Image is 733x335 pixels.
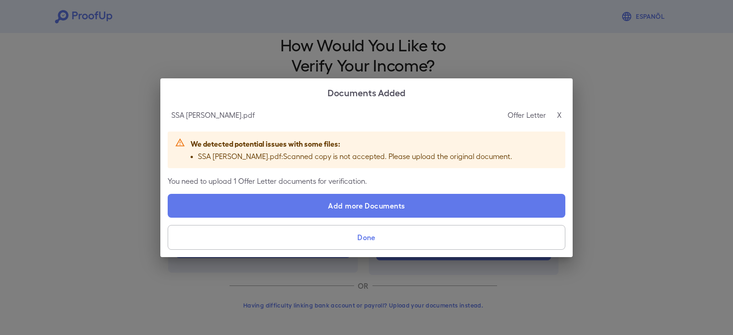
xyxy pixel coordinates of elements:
[168,176,565,187] p: You need to upload 1 Offer Letter documents for verification.
[198,151,512,162] p: SSA [PERSON_NAME].pdf : Scanned copy is not accepted. Please upload the original document.
[160,78,573,106] h2: Documents Added
[557,110,562,121] p: X
[508,110,546,121] p: Offer Letter
[168,194,565,218] label: Add more Documents
[168,225,565,250] button: Done
[191,138,512,149] p: We detected potential issues with some files:
[171,110,255,121] p: SSA [PERSON_NAME].pdf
